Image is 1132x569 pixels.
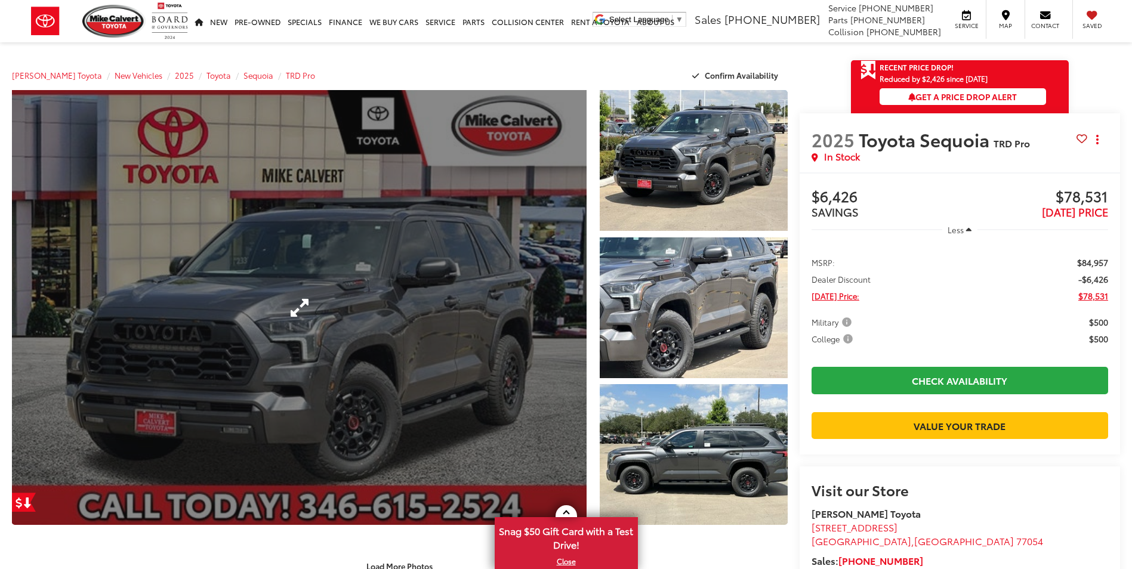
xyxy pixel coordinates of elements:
[812,290,859,302] span: [DATE] Price:
[812,412,1108,439] a: Value Your Trade
[859,126,994,152] span: Toyota Sequoia
[286,70,315,81] a: TRD Pro
[828,14,848,26] span: Parts
[82,5,146,38] img: Mike Calvert Toyota
[953,21,980,30] span: Service
[812,316,856,328] button: Military
[812,534,1043,548] span: ,
[812,333,857,345] button: College
[850,14,925,26] span: [PHONE_NUMBER]
[598,236,789,379] img: 2025 Toyota Sequoia TRD Pro
[724,11,820,27] span: [PHONE_NUMBER]
[812,553,923,567] strong: Sales:
[812,273,871,285] span: Dealer Discount
[812,367,1108,394] a: Check Availability
[914,534,1014,548] span: [GEOGRAPHIC_DATA]
[824,150,860,163] span: In Stock
[1077,256,1108,268] span: $84,957
[1031,21,1059,30] span: Contact
[695,11,721,27] span: Sales
[1016,534,1043,548] span: 77054
[1079,21,1105,30] span: Saved
[1078,273,1108,285] span: -$6,426
[686,65,788,86] button: Confirm Availability
[994,136,1030,150] span: TRD Pro
[600,90,787,231] a: Expand Photo 1
[175,70,194,81] a: 2025
[838,553,923,567] a: [PHONE_NUMBER]
[812,482,1108,497] h2: Visit our Store
[812,506,921,520] strong: [PERSON_NAME] Toyota
[1042,204,1108,219] span: [DATE] PRICE
[115,70,162,81] a: New Vehicles
[908,91,1017,103] span: Get a Price Drop Alert
[828,26,864,38] span: Collision
[12,493,36,512] a: Get Price Drop Alert
[705,70,778,81] span: Confirm Availability
[828,2,856,14] span: Service
[12,70,102,81] a: [PERSON_NAME] Toyota
[598,383,789,527] img: 2025 Toyota Sequoia TRD Pro
[1087,129,1108,150] button: Actions
[600,237,787,378] a: Expand Photo 2
[1096,135,1099,144] span: dropdown dots
[992,21,1019,30] span: Map
[812,188,960,206] span: $6,426
[496,518,637,555] span: Snag $50 Gift Card with a Test Drive!
[1089,333,1108,345] span: $500
[880,75,1046,82] span: Reduced by $2,426 since [DATE]
[676,15,683,24] span: ▼
[942,219,978,240] button: Less
[12,90,587,525] a: Expand Photo 0
[812,534,911,548] span: [GEOGRAPHIC_DATA]
[851,60,1069,75] a: Get Price Drop Alert Recent Price Drop!
[243,70,273,81] a: Sequoia
[859,2,933,14] span: [PHONE_NUMBER]
[866,26,941,38] span: [PHONE_NUMBER]
[812,520,897,534] span: [STREET_ADDRESS]
[812,204,859,219] span: SAVINGS
[960,188,1108,206] span: $78,531
[812,256,835,268] span: MSRP:
[812,520,1043,548] a: [STREET_ADDRESS] [GEOGRAPHIC_DATA],[GEOGRAPHIC_DATA] 77054
[206,70,231,81] a: Toyota
[812,316,854,328] span: Military
[812,126,855,152] span: 2025
[860,60,876,81] span: Get Price Drop Alert
[598,88,789,232] img: 2025 Toyota Sequoia TRD Pro
[812,333,855,345] span: College
[1089,316,1108,328] span: $500
[1078,290,1108,302] span: $78,531
[880,62,954,72] span: Recent Price Drop!
[948,224,964,235] span: Less
[600,384,787,525] a: Expand Photo 3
